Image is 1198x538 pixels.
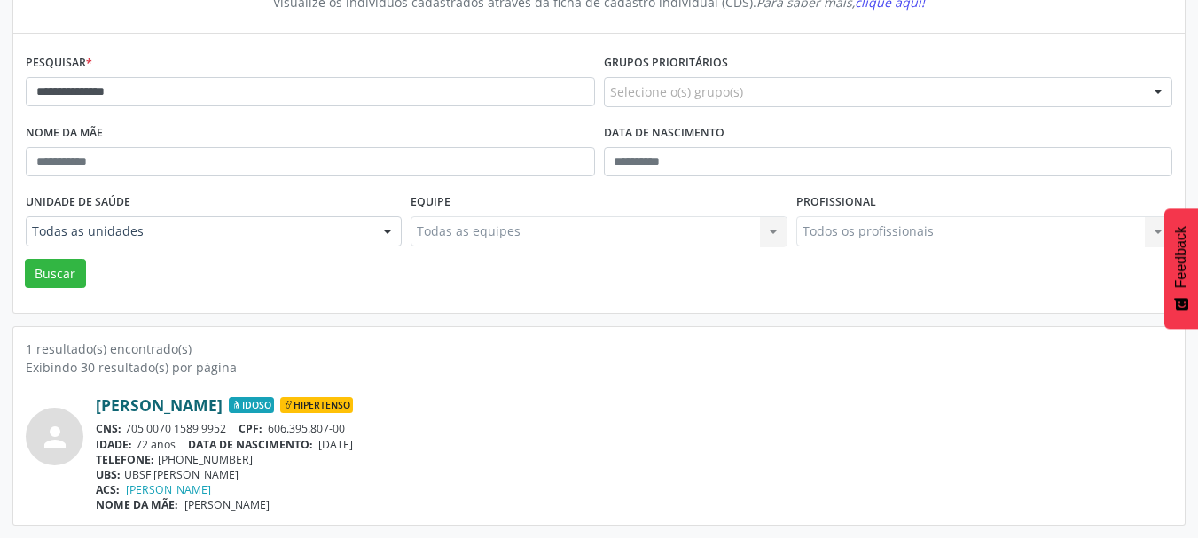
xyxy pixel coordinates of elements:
[39,421,71,453] i: person
[239,421,262,436] span: CPF:
[188,437,313,452] span: DATA DE NASCIMENTO:
[604,120,724,147] label: Data de nascimento
[96,395,223,415] a: [PERSON_NAME]
[32,222,365,240] span: Todas as unidades
[26,339,1172,358] div: 1 resultado(s) encontrado(s)
[268,421,345,436] span: 606.395.807-00
[1173,226,1189,288] span: Feedback
[796,189,876,216] label: Profissional
[96,421,1172,436] div: 705 0070 1589 9952
[126,482,211,497] a: [PERSON_NAME]
[96,467,121,482] span: UBS:
[280,397,353,413] span: Hipertenso
[96,421,121,436] span: CNS:
[318,437,353,452] span: [DATE]
[184,497,270,512] span: [PERSON_NAME]
[610,82,743,101] span: Selecione o(s) grupo(s)
[96,437,132,452] span: IDADE:
[96,452,154,467] span: TELEFONE:
[26,358,1172,377] div: Exibindo 30 resultado(s) por página
[96,452,1172,467] div: [PHONE_NUMBER]
[604,50,728,77] label: Grupos prioritários
[1164,208,1198,329] button: Feedback - Mostrar pesquisa
[96,497,178,512] span: NOME DA MÃE:
[96,437,1172,452] div: 72 anos
[411,189,450,216] label: Equipe
[25,259,86,289] button: Buscar
[229,397,274,413] span: Idoso
[96,482,120,497] span: ACS:
[26,120,103,147] label: Nome da mãe
[96,467,1172,482] div: UBSF [PERSON_NAME]
[26,50,92,77] label: Pesquisar
[26,189,130,216] label: Unidade de saúde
